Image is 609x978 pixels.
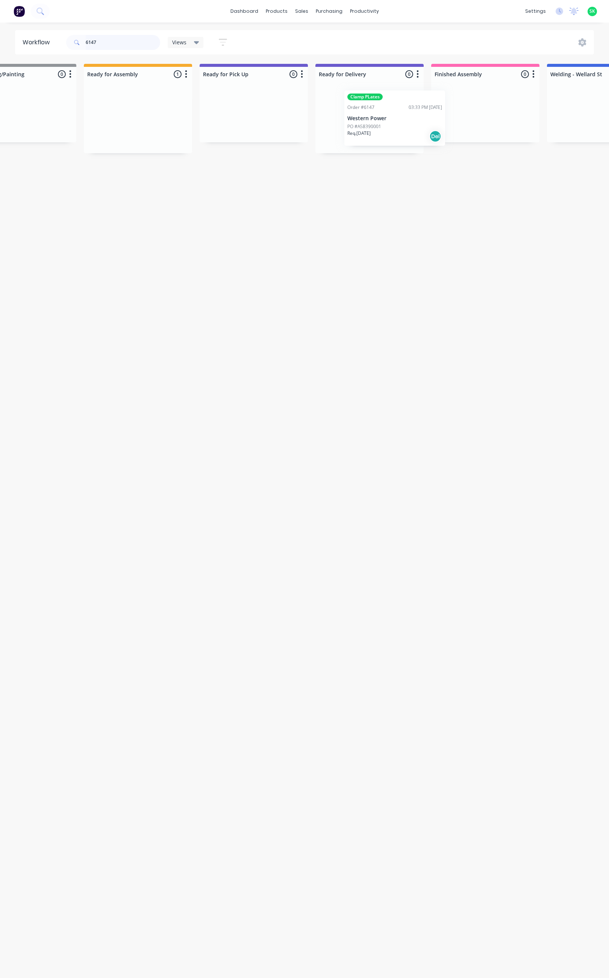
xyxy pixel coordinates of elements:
div: products [262,6,291,17]
input: Enter column name… [319,70,393,78]
span: Views [172,38,186,46]
input: Enter column name… [435,70,509,78]
input: Enter column name… [87,70,161,78]
span: 0 [289,70,297,78]
span: SK [589,8,595,15]
input: Search for orders... [86,35,160,50]
span: 0 [58,70,66,78]
div: sales [291,6,312,17]
span: 1 [174,70,182,78]
div: productivity [346,6,383,17]
div: Workflow [23,38,53,47]
div: purchasing [312,6,346,17]
span: 0 [521,70,529,78]
input: Enter column name… [203,70,277,78]
div: settings [521,6,550,17]
span: 0 [405,70,413,78]
img: Factory [14,6,25,17]
a: dashboard [227,6,262,17]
